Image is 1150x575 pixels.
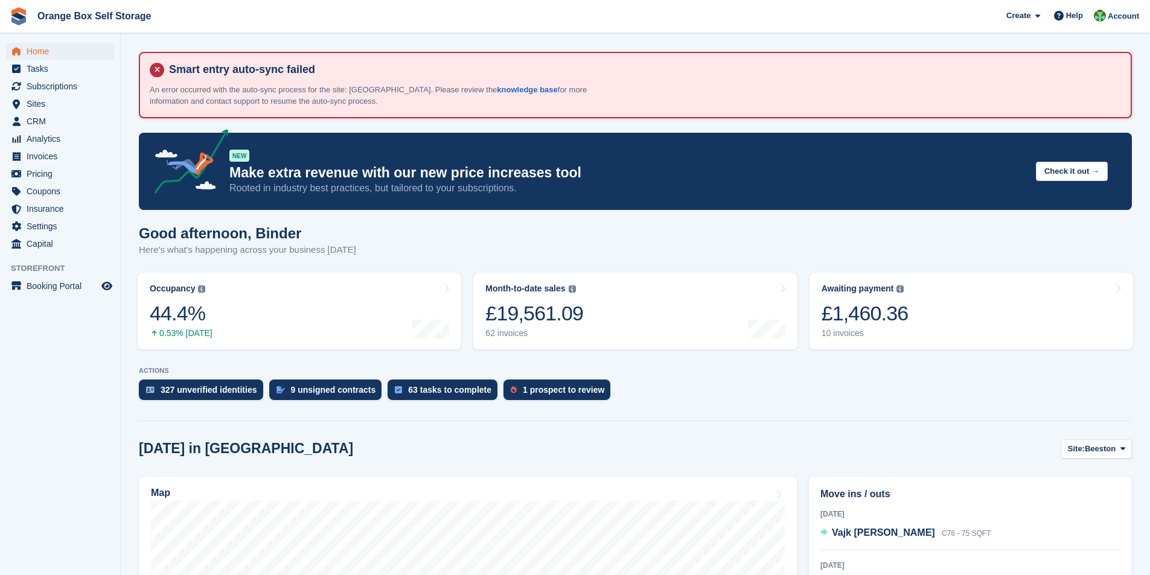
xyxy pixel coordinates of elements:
[395,386,402,393] img: task-75834270c22a3079a89374b754ae025e5fb1db73e45f91037f5363f120a921f8.svg
[138,273,461,349] a: Occupancy 44.4% 0.53% [DATE]
[6,130,114,147] a: menu
[485,301,583,326] div: £19,561.09
[6,148,114,165] a: menu
[820,560,1120,571] div: [DATE]
[27,235,99,252] span: Capital
[810,273,1133,349] a: Awaiting payment £1,460.36 10 invoices
[896,285,904,293] img: icon-info-grey-7440780725fd019a000dd9b08b2336e03edf1995a4989e88bcd33f0948082b44.svg
[822,301,909,326] div: £1,460.36
[503,380,616,406] a: 1 prospect to review
[27,183,99,200] span: Coupons
[229,182,1026,195] p: Rooted in industry best practices, but tailored to your subscriptions.
[146,386,155,393] img: verify_identity-adf6edd0f0f0b5bbfe63781bf79b02c33cf7c696d77639b501bdc392416b5a36.svg
[139,440,353,457] h2: [DATE] in [GEOGRAPHIC_DATA]
[161,385,257,395] div: 327 unverified identities
[150,301,212,326] div: 44.4%
[27,218,99,235] span: Settings
[164,63,1121,77] h4: Smart entry auto-sync failed
[229,150,249,162] div: NEW
[33,6,156,26] a: Orange Box Self Storage
[150,328,212,338] div: 0.53% [DATE]
[27,130,99,147] span: Analytics
[1066,10,1083,22] span: Help
[523,385,604,395] div: 1 prospect to review
[27,148,99,165] span: Invoices
[485,284,565,294] div: Month-to-date sales
[27,95,99,112] span: Sites
[6,200,114,217] a: menu
[511,386,517,393] img: prospect-51fa495bee0391a8d652442698ab0144808aea92771e9ea1ae160a38d050c398.svg
[27,200,99,217] span: Insurance
[6,43,114,60] a: menu
[1094,10,1106,22] img: Binder Bhardwaj
[6,218,114,235] a: menu
[198,285,205,293] img: icon-info-grey-7440780725fd019a000dd9b08b2336e03edf1995a4989e88bcd33f0948082b44.svg
[6,235,114,252] a: menu
[388,380,503,406] a: 63 tasks to complete
[1085,443,1116,455] span: Beeston
[822,284,894,294] div: Awaiting payment
[822,328,909,338] div: 10 invoices
[291,385,376,395] div: 9 unsigned contracts
[27,78,99,95] span: Subscriptions
[139,380,269,406] a: 327 unverified identities
[820,509,1120,519] div: [DATE]
[11,262,120,275] span: Storefront
[229,164,1026,182] p: Make extra revenue with our new price increases tool
[150,284,195,294] div: Occupancy
[6,60,114,77] a: menu
[151,488,170,498] h2: Map
[27,60,99,77] span: Tasks
[1061,439,1132,459] button: Site: Beeston
[497,85,557,94] a: knowledge base
[473,273,797,349] a: Month-to-date sales £19,561.09 62 invoices
[1108,10,1139,22] span: Account
[269,380,388,406] a: 9 unsigned contracts
[10,7,28,25] img: stora-icon-8386f47178a22dfd0bd8f6a31ec36ba5ce8667c1dd55bd0f319d3a0aa187defe.svg
[6,183,114,200] a: menu
[820,526,991,541] a: Vajk [PERSON_NAME] C76 - 75 SQFT
[144,129,229,198] img: price-adjustments-announcement-icon-8257ccfd72463d97f412b2fc003d46551f7dbcb40ab6d574587a9cd5c0d94...
[139,367,1132,375] p: ACTIONS
[1068,443,1085,455] span: Site:
[408,385,491,395] div: 63 tasks to complete
[27,278,99,294] span: Booking Portal
[6,165,114,182] a: menu
[942,529,991,538] span: C76 - 75 SQFT
[6,278,114,294] a: menu
[27,113,99,130] span: CRM
[832,527,935,538] span: Vajk [PERSON_NAME]
[569,285,576,293] img: icon-info-grey-7440780725fd019a000dd9b08b2336e03edf1995a4989e88bcd33f0948082b44.svg
[820,487,1120,501] h2: Move ins / outs
[1006,10,1030,22] span: Create
[27,43,99,60] span: Home
[6,78,114,95] a: menu
[6,113,114,130] a: menu
[6,95,114,112] a: menu
[276,386,285,393] img: contract_signature_icon-13c848040528278c33f63329250d36e43548de30e8caae1d1a13099fd9432cc5.svg
[150,84,602,107] p: An error occurred with the auto-sync process for the site: [GEOGRAPHIC_DATA]. Please review the f...
[139,225,356,241] h1: Good afternoon, Binder
[27,165,99,182] span: Pricing
[1036,162,1108,182] button: Check it out →
[485,328,583,338] div: 62 invoices
[139,243,356,257] p: Here's what's happening across your business [DATE]
[100,279,114,293] a: Preview store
